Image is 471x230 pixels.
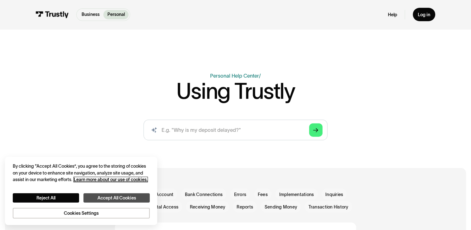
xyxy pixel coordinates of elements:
[115,188,356,212] form: Email Form
[82,11,100,18] p: Business
[144,120,327,140] input: search
[258,191,268,198] span: Fees
[190,204,225,210] span: Receiving Money
[83,193,150,203] button: Accept All Cookies
[78,10,103,19] a: Business
[309,204,348,210] span: Transaction History
[210,73,259,79] a: Personal Help Center
[13,163,150,218] div: Privacy
[150,204,178,210] span: Portal Access
[13,163,150,183] div: By clicking “Accept All Cookies”, you agree to the storing of cookies on your device to enhance s...
[259,73,261,79] div: /
[176,80,295,102] h1: Using Trustly
[107,11,125,18] p: Personal
[185,191,223,198] span: Bank Connections
[13,193,79,203] button: Reject All
[5,157,157,225] div: Cookie banner
[13,208,150,219] button: Cookies Settings
[144,191,173,198] span: Bank Account
[234,191,247,198] span: Errors
[36,11,69,18] img: Trustly Logo
[144,120,327,140] form: Search
[103,10,128,19] a: Personal
[418,12,430,18] div: Log in
[265,204,297,210] span: Sending Money
[237,204,253,210] span: Reports
[325,191,343,198] span: Inquiries
[388,12,397,18] a: Help
[413,8,436,21] a: Log in
[74,177,148,182] a: More information about your privacy, opens in a new tab
[279,191,314,198] span: Implementations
